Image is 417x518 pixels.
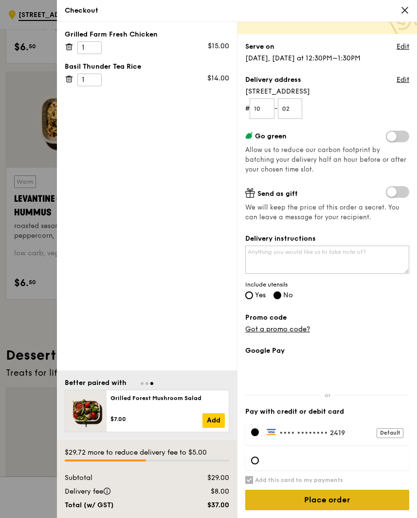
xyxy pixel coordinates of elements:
[245,203,409,222] span: We will keep the price of this order a secret. You can leave a message for your recipient.
[377,428,403,438] div: Default
[245,291,253,299] input: Yes
[273,291,281,299] input: No
[255,291,266,299] span: Yes
[207,74,229,83] div: $14.00
[202,413,225,428] a: Add
[245,476,253,484] input: Add this card to my payments
[245,346,409,356] label: Google Pay
[245,362,409,383] iframe: Secure payment button frame
[176,473,235,483] div: $29.00
[255,476,343,484] h6: Add this card to my payments
[279,429,312,437] span: •••• ••••
[59,487,176,497] div: Delivery fee
[59,500,176,510] div: Total (w/ GST)
[283,291,293,299] span: No
[245,407,409,417] label: Pay with credit or debit card
[176,487,235,497] div: $8.00
[145,382,148,385] span: Go to slide 2
[65,6,409,16] div: Checkout
[245,87,409,96] span: [STREET_ADDRESS]
[278,98,303,119] input: Unit
[245,281,409,288] span: Include utensils
[245,42,274,52] label: Serve on
[110,394,225,402] div: Grilled Forest Mushroom Salad
[245,146,406,173] span: Allow us to reduce our carbon footprint by batching your delivery half an hour before or after yo...
[397,42,409,52] a: Edit
[245,98,409,119] form: # -
[267,428,277,435] img: Payment by Visa
[208,41,229,51] div: $15.00
[150,382,153,385] span: Go to slide 3
[267,428,403,437] label: •••• 2419
[65,62,229,72] div: Basil Thunder Tea Rice
[255,132,287,140] span: Go green
[245,490,409,510] input: Place order
[245,75,301,85] label: Delivery address
[250,98,274,119] input: Floor
[245,325,310,333] a: Got a promo code?
[59,473,176,483] div: Subtotal
[141,382,144,385] span: Go to slide 1
[245,313,409,323] label: Promo code
[110,415,202,423] div: $7.00
[397,75,409,85] a: Edit
[65,378,127,388] div: Better paired with
[257,190,298,198] span: Send as gift
[176,500,235,510] div: $37.00
[245,234,409,244] label: Delivery instructions
[65,448,229,458] div: $29.72 more to reduce delivery fee to $5.00
[245,54,361,62] span: [DATE], [DATE] at 12:30PM–1:30PM
[267,457,403,464] iframe: Secure card payment input frame
[65,30,229,39] div: Grilled Farm Fresh Chicken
